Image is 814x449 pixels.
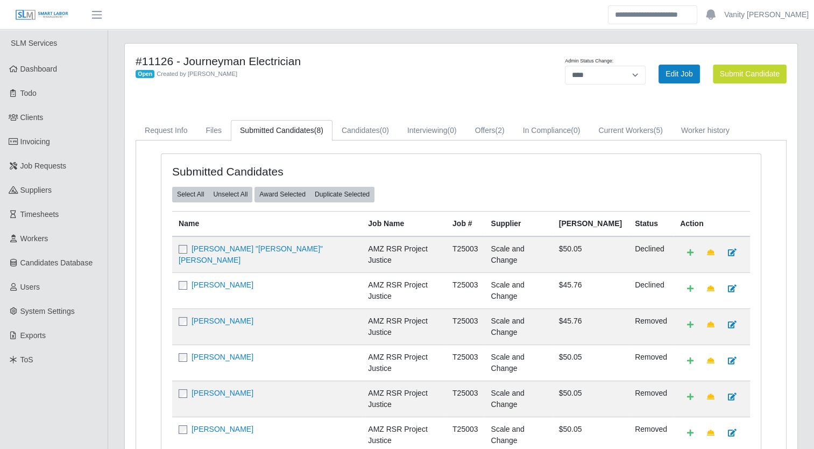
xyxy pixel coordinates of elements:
a: [PERSON_NAME] [192,280,253,289]
span: (0) [448,126,457,135]
span: Timesheets [20,210,59,219]
td: AMZ RSR Project Justice [362,381,446,417]
td: AMZ RSR Project Justice [362,236,446,273]
button: Duplicate Selected [310,187,374,202]
a: Make Team Lead [700,352,721,370]
th: Job # [446,211,484,236]
a: Add Default Cost Code [680,388,700,406]
a: Interviewing [398,120,466,141]
button: Select All [172,187,209,202]
td: Scale and Change [484,236,552,273]
a: [PERSON_NAME] [192,317,253,325]
span: Candidates Database [20,258,93,267]
a: Current Workers [589,120,672,141]
a: Add Default Cost Code [680,279,700,298]
a: [PERSON_NAME] [192,425,253,433]
td: T25003 [446,381,484,417]
td: Scale and Change [484,345,552,381]
img: SLM Logo [15,9,69,21]
a: Files [196,120,231,141]
a: Make Team Lead [700,388,721,406]
a: Vanity [PERSON_NAME] [724,9,809,20]
td: removed [628,308,674,345]
a: Offers [466,120,514,141]
a: Add Default Cost Code [680,424,700,443]
td: $50.05 [553,381,628,417]
label: Admin Status Change: [565,58,613,65]
a: Add Default Cost Code [680,243,700,262]
button: Award Selected [254,187,310,202]
span: System Settings [20,307,75,315]
td: T25003 [446,272,484,308]
span: Invoicing [20,137,50,146]
th: Name [172,211,362,236]
a: [PERSON_NAME] [192,389,253,397]
a: In Compliance [514,120,590,141]
span: (0) [380,126,389,135]
td: removed [628,345,674,381]
td: $45.76 [553,272,628,308]
span: Todo [20,89,37,97]
a: Add Default Cost Code [680,352,700,370]
span: SLM Services [11,39,57,47]
a: [PERSON_NAME] "[PERSON_NAME]" [PERSON_NAME] [179,244,323,264]
span: Job Requests [20,162,67,170]
span: Suppliers [20,186,52,194]
td: AMZ RSR Project Justice [362,272,446,308]
a: Make Team Lead [700,315,721,334]
span: ToS [20,355,33,364]
h4: #11126 - Journeyman Electrician [136,54,508,68]
td: AMZ RSR Project Justice [362,308,446,345]
th: Action [674,211,750,236]
a: Worker history [672,120,739,141]
span: Workers [20,234,48,243]
a: Make Team Lead [700,243,721,262]
td: AMZ RSR Project Justice [362,345,446,381]
a: Make Team Lead [700,424,721,443]
td: removed [628,381,674,417]
td: $50.05 [553,345,628,381]
td: T25003 [446,345,484,381]
td: declined [628,236,674,273]
a: Submitted Candidates [231,120,332,141]
a: Edit Job [659,65,700,83]
div: bulk actions [172,187,252,202]
td: T25003 [446,308,484,345]
td: declined [628,272,674,308]
th: Job Name [362,211,446,236]
td: T25003 [446,236,484,273]
span: (5) [654,126,663,135]
span: Open [136,70,154,79]
th: Supplier [484,211,552,236]
td: $50.05 [553,236,628,273]
span: (8) [314,126,323,135]
div: bulk actions [254,187,374,202]
button: Submit Candidate [713,65,787,83]
h4: Submitted Candidates [172,165,404,178]
a: [PERSON_NAME] [192,353,253,361]
span: Clients [20,113,44,122]
td: Scale and Change [484,272,552,308]
a: Request Info [136,120,196,141]
input: Search [608,5,697,24]
button: Unselect All [208,187,252,202]
td: Scale and Change [484,308,552,345]
span: Dashboard [20,65,58,73]
span: Users [20,283,40,291]
th: Status [628,211,674,236]
span: (2) [496,126,505,135]
td: $45.76 [553,308,628,345]
a: Make Team Lead [700,279,721,298]
span: (0) [571,126,580,135]
span: Created by [PERSON_NAME] [157,71,237,77]
td: Scale and Change [484,381,552,417]
th: [PERSON_NAME] [553,211,628,236]
span: Exports [20,331,46,340]
a: Add Default Cost Code [680,315,700,334]
a: Candidates [332,120,398,141]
